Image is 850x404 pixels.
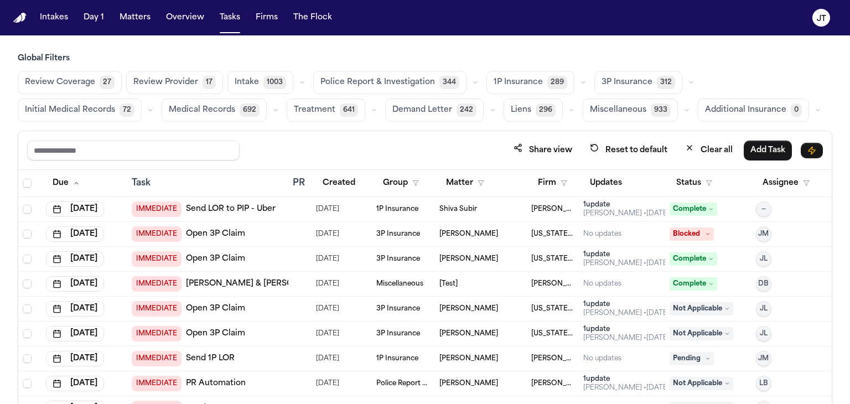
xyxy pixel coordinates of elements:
span: 242 [457,103,476,117]
button: Reset to default [583,140,674,160]
span: Police Report & Investigation [320,77,435,88]
span: 289 [547,76,567,89]
button: The Flock [289,8,336,28]
span: 933 [651,103,671,117]
button: Review Provider17 [126,71,223,94]
button: 1P Insurance289 [486,71,574,94]
span: 692 [240,103,260,117]
button: Day 1 [79,8,108,28]
button: Medical Records692 [162,99,267,122]
span: Medical Records [169,105,235,116]
span: 641 [340,103,358,117]
span: Review Coverage [25,77,95,88]
img: Finch Logo [13,13,27,23]
span: 72 [120,103,134,117]
span: Additional Insurance [705,105,786,116]
button: Treatment641 [287,99,365,122]
a: Home [13,13,27,23]
button: Liens296 [504,99,563,122]
button: Intakes [35,8,72,28]
span: 1P Insurance [494,77,543,88]
span: 344 [439,76,459,89]
button: Tasks [215,8,245,28]
span: Intake [235,77,259,88]
span: Miscellaneous [590,105,646,116]
button: Add Task [744,141,792,160]
button: Intake1003 [227,71,293,94]
span: 3P Insurance [602,77,652,88]
button: Overview [162,8,209,28]
button: Demand Letter242 [385,99,484,122]
button: Initial Medical Records72 [18,99,142,122]
button: 3P Insurance312 [594,71,682,94]
button: Matters [115,8,155,28]
button: Additional Insurance0 [698,99,809,122]
button: Review Coverage27 [18,71,122,94]
button: Firms [251,8,282,28]
span: 1003 [263,76,286,89]
h3: Global Filters [18,53,832,64]
button: Miscellaneous933 [583,99,678,122]
span: 312 [657,76,675,89]
button: Clear all [678,140,739,160]
span: 0 [791,103,802,117]
span: Treatment [294,105,335,116]
span: Initial Medical Records [25,105,115,116]
span: 27 [100,76,115,89]
span: 17 [203,76,216,89]
span: Demand Letter [392,105,452,116]
button: Police Report & Investigation344 [313,71,467,94]
button: Share view [507,140,579,160]
span: 296 [536,103,556,117]
span: Review Provider [133,77,198,88]
span: Liens [511,105,531,116]
button: Immediate Task [801,143,823,158]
